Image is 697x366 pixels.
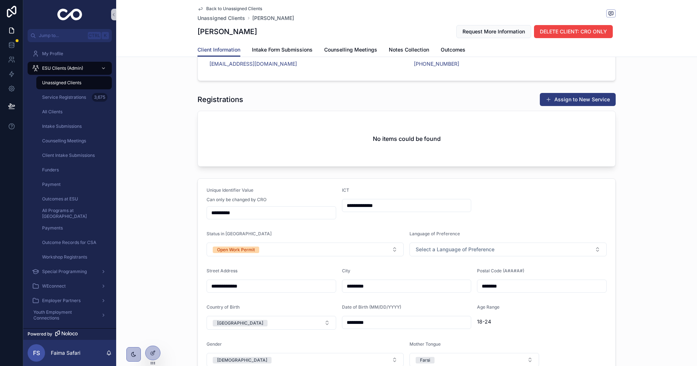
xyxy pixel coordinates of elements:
span: Request More Information [462,28,525,35]
a: My Profile [28,47,112,60]
a: All Clients [36,105,112,118]
a: Outcomes [441,43,465,58]
a: Unassigned Clients [36,76,112,89]
h1: Registrations [197,94,243,105]
span: Special Programming [42,269,87,274]
a: Powered by [23,328,116,340]
a: Payments [36,221,112,235]
img: App logo [57,9,82,20]
a: Client Information [197,43,240,57]
a: Funders [36,163,112,176]
button: Select Button [207,243,404,256]
span: 18-24 [477,318,607,325]
span: Outcome Records for CSA [42,240,96,245]
span: ICT [342,187,349,193]
span: Employer Partners [42,298,81,304]
span: Counselling Meetings [324,46,377,53]
span: Age Range [477,304,500,310]
span: Service Registrations [42,94,86,100]
button: Jump to...CtrlK [28,29,112,42]
span: All Clients [42,109,62,115]
a: Employer Partners [28,294,112,307]
span: Gender [207,341,222,347]
span: Funders [42,167,59,173]
span: Outcomes at ESU [42,196,78,202]
span: Select a Language of Preference [416,246,494,253]
span: Jump to... [39,33,85,38]
a: Client Intake Submissions [36,149,112,162]
span: Language of Preference [409,231,460,236]
div: [DEMOGRAPHIC_DATA] [217,357,267,363]
button: Select Button [409,243,607,256]
a: Outcomes at ESU [36,192,112,206]
span: K [102,33,108,38]
span: Postal Code (A#A#A#) [477,268,524,273]
span: Youth Employment Connections [33,309,95,321]
span: Counselling Meetings [42,138,86,144]
a: Notes Collection [389,43,429,58]
a: WEconnect [28,280,112,293]
a: Outcome Records for CSA [36,236,112,249]
a: [PERSON_NAME] [252,15,294,22]
div: Farsi [420,357,430,363]
a: [EMAIL_ADDRESS][DOMAIN_NAME] [209,60,297,68]
a: All Programs at [GEOGRAPHIC_DATA] [36,207,112,220]
a: Youth Employment Connections [28,309,112,322]
button: Assign to New Service [540,93,616,106]
span: Intake Submissions [42,123,82,129]
a: ESU Clients (Admin) [28,62,112,75]
a: Counselling Meetings [324,43,377,58]
span: Workshop Registrants [42,254,87,260]
span: Country of Birth [207,304,240,310]
a: Unassigned Clients [197,15,245,22]
span: Status in [GEOGRAPHIC_DATA] [207,231,272,236]
span: Payment [42,182,61,187]
span: All Programs at [GEOGRAPHIC_DATA] [42,208,105,219]
span: Street Address [207,268,237,273]
span: FS [33,349,40,357]
span: Ctrl [88,32,101,39]
span: Unique Identifier Value [207,187,253,193]
span: Powered by [28,331,52,337]
span: DELETE CLIENT: CRO ONLY [540,28,607,35]
span: ESU Clients (Admin) [42,65,83,71]
div: 3,675 [92,93,107,102]
button: Select Button [207,316,336,330]
h2: No items could be found [373,134,441,143]
span: Can only be changed by CRO [207,197,266,203]
div: Open Work Permit [217,247,255,253]
span: Unassigned Clients [42,80,81,86]
a: Counselling Meetings [36,134,112,147]
button: DELETE CLIENT: CRO ONLY [534,25,613,38]
a: Workshop Registrants [36,251,112,264]
span: Client Information [197,46,240,53]
h1: [PERSON_NAME] [197,27,257,37]
a: Intake Submissions [36,120,112,133]
span: Mother Tongue [409,341,441,347]
span: Payments [42,225,63,231]
a: Special Programming [28,265,112,278]
span: Client Intake Submissions [42,152,95,158]
a: Service Registrations3,675 [36,91,112,104]
span: WEconnect [42,283,66,289]
a: Back to Unassigned Clients [197,6,262,12]
span: Back to Unassigned Clients [206,6,262,12]
span: Notes Collection [389,46,429,53]
div: scrollable content [23,42,116,328]
div: [GEOGRAPHIC_DATA] [217,320,263,326]
a: Payment [36,178,112,191]
span: Date of Birth (MM/DD/YYYY) [342,304,401,310]
p: Faima Safari [51,349,80,357]
button: Request More Information [456,25,531,38]
span: My Profile [42,51,63,57]
span: City [342,268,350,273]
span: Outcomes [441,46,465,53]
a: [PHONE_NUMBER] [414,60,459,68]
a: Intake Form Submissions [252,43,313,58]
span: Intake Form Submissions [252,46,313,53]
